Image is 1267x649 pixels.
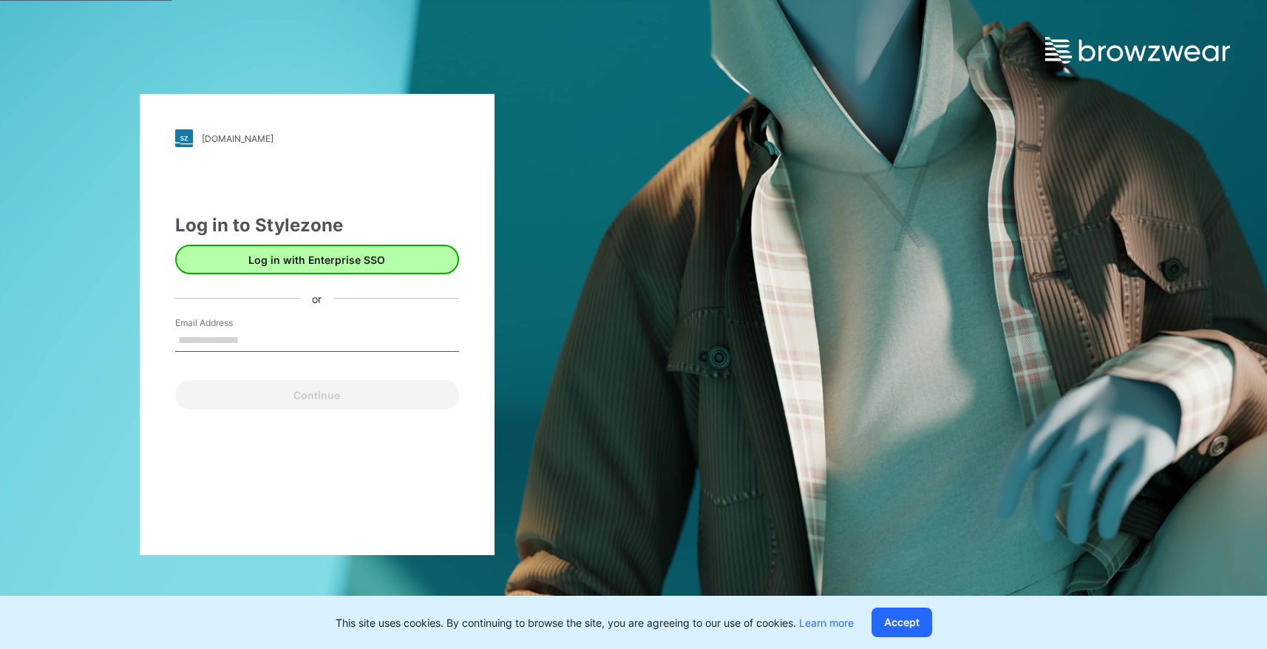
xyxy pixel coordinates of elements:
[202,133,274,144] div: [DOMAIN_NAME]
[175,129,193,147] img: stylezone-logo.562084cfcfab977791bfbf7441f1a819.svg
[799,616,854,629] a: Learn more
[175,245,459,274] button: Log in with Enterprise SSO
[175,129,459,147] a: [DOMAIN_NAME]
[175,316,279,330] label: Email Address
[300,290,333,306] div: or
[872,608,932,637] button: Accept
[336,615,854,631] p: This site uses cookies. By continuing to browse the site, you are agreeing to our use of cookies.
[1045,37,1230,64] img: browzwear-logo.e42bd6dac1945053ebaf764b6aa21510.svg
[175,212,459,239] div: Log in to Stylezone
